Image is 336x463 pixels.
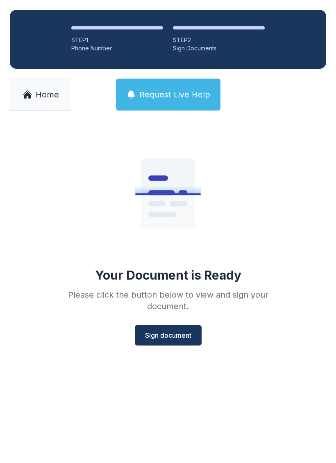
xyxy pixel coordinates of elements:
div: Phone Number [71,44,163,52]
span: Request Live Help [139,89,210,100]
span: Sign document [145,330,191,340]
div: Your Document is Ready [95,268,241,282]
div: STEP 1 [71,36,163,44]
div: STEP 2 [173,36,265,44]
span: Home [36,89,59,100]
div: Please click the button below to view and sign your document. [50,289,286,312]
div: Sign Documents [173,44,265,52]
